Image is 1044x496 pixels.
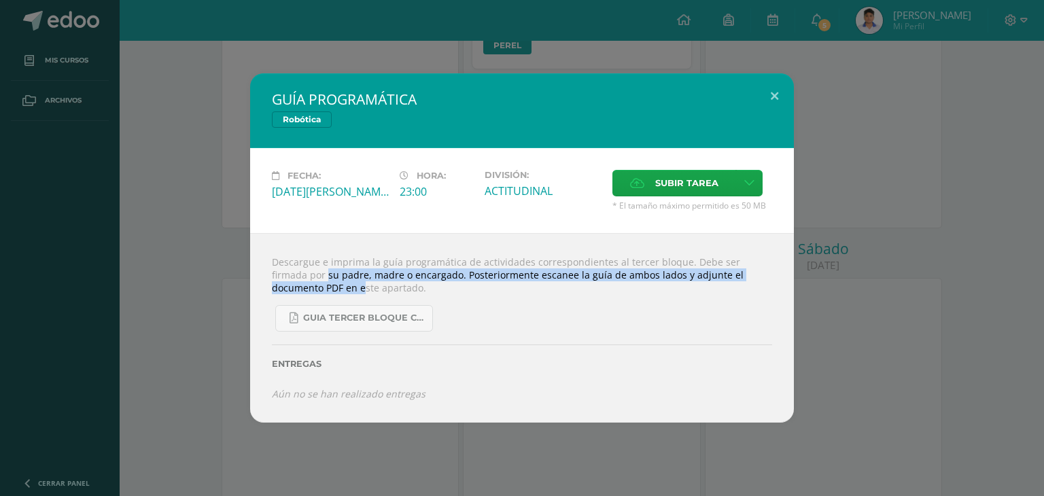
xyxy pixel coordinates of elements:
[272,184,389,199] div: [DATE][PERSON_NAME]
[400,184,474,199] div: 23:00
[485,170,602,180] label: División:
[272,90,772,109] h2: GUÍA PROGRAMÁTICA
[755,73,794,120] button: Close (Esc)
[612,200,772,211] span: * El tamaño máximo permitido es 50 MB
[275,305,433,332] a: GUIA TERCER BLOQUE CUARTO [PERSON_NAME].pdf
[655,171,718,196] span: Subir tarea
[272,111,332,128] span: Robótica
[417,171,446,181] span: Hora:
[250,233,794,423] div: Descargue e imprima la guía programática de actividades correspondientes al tercer bloque. Debe s...
[272,387,425,400] i: Aún no se han realizado entregas
[485,183,602,198] div: ACTITUDINAL
[272,359,772,369] label: Entregas
[288,171,321,181] span: Fecha:
[303,313,425,323] span: GUIA TERCER BLOQUE CUARTO [PERSON_NAME].pdf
